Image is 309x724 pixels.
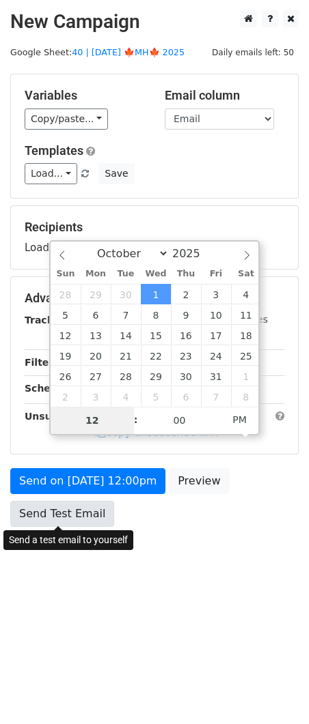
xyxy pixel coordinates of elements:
[81,386,111,407] span: November 3, 2025
[111,366,141,386] span: October 28, 2025
[10,501,114,527] a: Send Test Email
[201,284,231,304] span: October 3, 2025
[231,304,261,325] span: October 11, 2025
[81,270,111,278] span: Mon
[201,366,231,386] span: October 31, 2025
[169,468,229,494] a: Preview
[25,108,108,130] a: Copy/paste...
[141,366,171,386] span: October 29, 2025
[51,407,134,434] input: Hour
[25,357,59,368] strong: Filters
[241,658,309,724] iframe: Chat Widget
[141,270,171,278] span: Wed
[111,270,141,278] span: Tue
[81,284,111,304] span: September 29, 2025
[98,163,134,184] button: Save
[207,45,299,60] span: Daily emails left: 50
[25,163,77,184] a: Load...
[51,304,81,325] span: October 5, 2025
[10,47,185,57] small: Google Sheet:
[25,383,74,394] strong: Schedule
[51,325,81,345] span: October 12, 2025
[169,247,218,260] input: Year
[25,291,284,306] h5: Advanced
[25,220,284,235] h5: Recipients
[171,325,201,345] span: October 16, 2025
[231,270,261,278] span: Sat
[81,345,111,366] span: October 20, 2025
[231,366,261,386] span: November 1, 2025
[201,345,231,366] span: October 24, 2025
[134,406,138,433] span: :
[3,530,133,550] div: Send a test email to yourself
[221,406,258,433] span: Click to toggle
[201,386,231,407] span: November 7, 2025
[201,304,231,325] span: October 10, 2025
[201,325,231,345] span: October 17, 2025
[214,313,267,327] label: UTM Codes
[171,270,201,278] span: Thu
[25,315,70,325] strong: Tracking
[231,345,261,366] span: October 25, 2025
[81,366,111,386] span: October 27, 2025
[111,304,141,325] span: October 7, 2025
[231,284,261,304] span: October 4, 2025
[171,386,201,407] span: November 6, 2025
[138,407,221,434] input: Minute
[10,10,299,33] h2: New Campaign
[81,325,111,345] span: October 13, 2025
[25,143,83,158] a: Templates
[72,47,185,57] a: 40 | [DATE] 🍁MH🍁 2025
[171,366,201,386] span: October 30, 2025
[95,426,218,439] a: Copy unsubscribe link
[141,325,171,345] span: October 15, 2025
[141,386,171,407] span: November 5, 2025
[171,345,201,366] span: October 23, 2025
[111,345,141,366] span: October 21, 2025
[231,325,261,345] span: October 18, 2025
[51,386,81,407] span: November 2, 2025
[25,88,144,103] h5: Variables
[25,220,284,255] div: Loading...
[141,284,171,304] span: October 1, 2025
[111,386,141,407] span: November 4, 2025
[51,345,81,366] span: October 19, 2025
[171,284,201,304] span: October 2, 2025
[25,411,92,422] strong: Unsubscribe
[111,325,141,345] span: October 14, 2025
[231,386,261,407] span: November 8, 2025
[10,468,165,494] a: Send on [DATE] 12:00pm
[51,284,81,304] span: September 28, 2025
[141,304,171,325] span: October 8, 2025
[171,304,201,325] span: October 9, 2025
[165,88,284,103] h5: Email column
[207,47,299,57] a: Daily emails left: 50
[51,366,81,386] span: October 26, 2025
[141,345,171,366] span: October 22, 2025
[51,270,81,278] span: Sun
[111,284,141,304] span: September 30, 2025
[81,304,111,325] span: October 6, 2025
[201,270,231,278] span: Fri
